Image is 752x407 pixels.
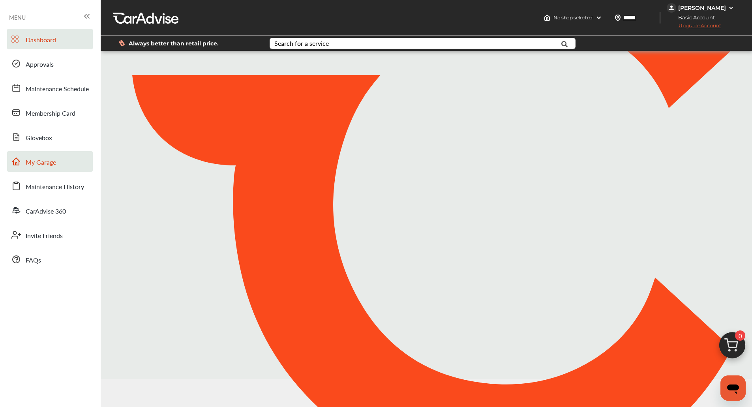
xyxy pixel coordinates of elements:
span: Maintenance History [26,182,84,192]
a: Invite Friends [7,225,93,245]
span: CarAdvise 360 [26,206,66,217]
a: CarAdvise 360 [7,200,93,221]
img: WGsFRI8htEPBVLJbROoPRyZpYNWhNONpIPPETTm6eUC0GeLEiAAAAAElFTkSuQmCC [728,5,734,11]
div: [PERSON_NAME] [678,4,726,11]
span: My Garage [26,158,56,168]
iframe: Button to launch messaging window [720,375,746,401]
img: CA_CheckIcon.cf4f08d4.svg [408,189,441,218]
img: header-home-logo.8d720a4f.svg [544,15,550,21]
span: MENU [9,14,26,21]
span: Upgrade Account [667,23,721,32]
span: Invite Friends [26,231,63,241]
a: FAQs [7,249,93,270]
span: No shop selected [553,15,593,21]
span: Approvals [26,60,54,70]
img: header-down-arrow.9dd2ce7d.svg [596,15,602,21]
a: Maintenance Schedule [7,78,93,98]
a: Approvals [7,53,93,74]
span: Basic Account [668,13,721,22]
a: Maintenance History [7,176,93,196]
span: FAQs [26,255,41,266]
span: Maintenance Schedule [26,84,89,94]
p: By using the CarAdvise application, you agree to our and [101,386,752,394]
span: 0 [735,330,745,341]
div: Search for a service [274,40,329,47]
span: Membership Card [26,109,75,119]
span: Dashboard [26,35,56,45]
a: Membership Card [7,102,93,123]
img: cart_icon.3d0951e8.svg [713,328,751,366]
img: location_vector.a44bc228.svg [615,15,621,21]
span: Always better than retail price. [129,41,219,46]
a: Glovebox [7,127,93,147]
a: My Garage [7,151,93,172]
img: header-divider.bc55588e.svg [660,12,660,24]
img: jVpblrzwTbfkPYzPPzSLxeg0AAAAASUVORK5CYII= [667,3,676,13]
span: Glovebox [26,133,52,143]
a: Dashboard [7,29,93,49]
img: dollor_label_vector.a70140d1.svg [119,40,125,47]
